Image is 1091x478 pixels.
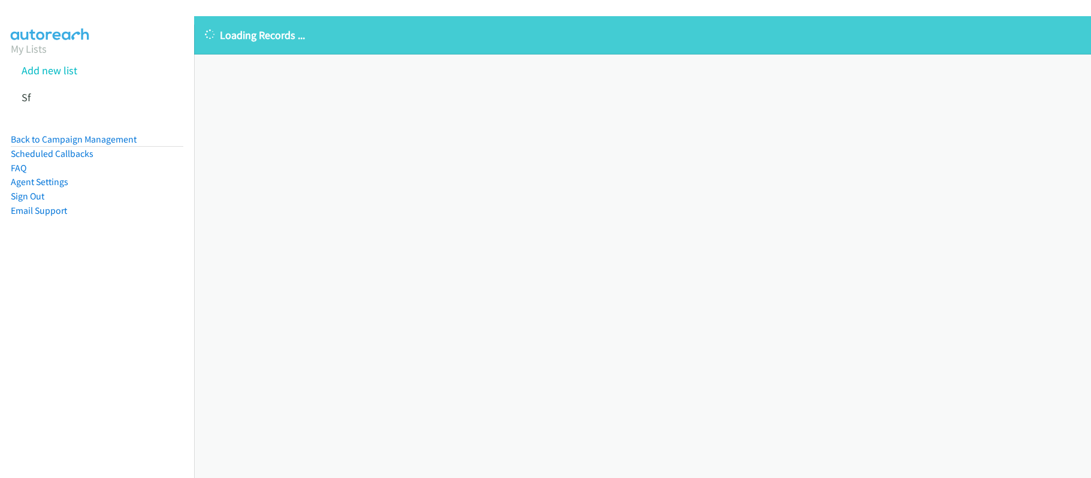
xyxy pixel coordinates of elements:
[11,205,67,216] a: Email Support
[205,27,1080,43] p: Loading Records ...
[22,63,77,77] a: Add new list
[11,190,44,202] a: Sign Out
[11,148,93,159] a: Scheduled Callbacks
[11,162,26,174] a: FAQ
[11,176,68,187] a: Agent Settings
[11,42,47,56] a: My Lists
[22,90,31,104] a: Sf
[11,134,137,145] a: Back to Campaign Management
